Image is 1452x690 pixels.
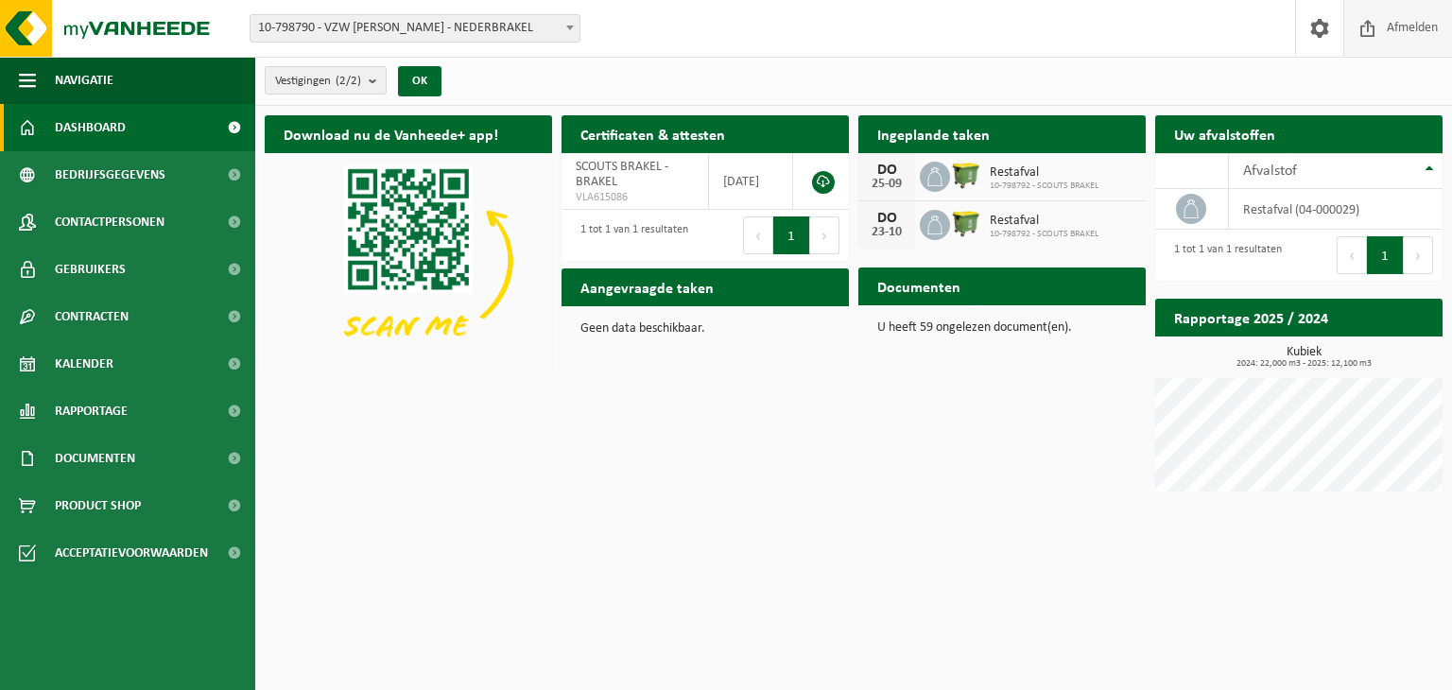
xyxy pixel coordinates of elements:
span: Vestigingen [275,67,361,95]
button: 1 [773,216,810,254]
div: 25-09 [868,178,906,191]
span: Contracten [55,293,129,340]
h2: Ingeplande taken [858,115,1009,152]
span: Restafval [990,214,1098,229]
span: Acceptatievoorwaarden [55,529,208,577]
img: WB-1100-HPE-GN-51 [950,207,982,239]
span: Afvalstof [1243,164,1297,179]
img: WB-1100-HPE-GN-51 [950,159,982,191]
h2: Rapportage 2025 / 2024 [1155,299,1347,336]
button: OK [398,66,441,96]
button: Vestigingen(2/2) [265,66,387,95]
td: [DATE] [709,153,793,210]
span: 2024: 22,000 m3 - 2025: 12,100 m3 [1165,359,1443,369]
td: restafval (04-000029) [1229,189,1443,230]
h2: Aangevraagde taken [562,268,733,305]
span: Rapportage [55,388,128,435]
h2: Download nu de Vanheede+ app! [265,115,517,152]
div: DO [868,163,906,178]
h2: Documenten [858,267,979,304]
div: 1 tot 1 van 1 resultaten [571,215,688,256]
p: Geen data beschikbaar. [580,322,830,336]
span: Kalender [55,340,113,388]
span: Documenten [55,435,135,482]
button: Previous [1337,236,1367,274]
button: 1 [1367,236,1404,274]
h2: Certificaten & attesten [562,115,744,152]
h3: Kubiek [1165,346,1443,369]
span: SCOUTS BRAKEL - BRAKEL [576,160,668,189]
a: Bekijk rapportage [1302,336,1441,373]
img: Download de VHEPlus App [265,153,552,369]
button: Previous [743,216,773,254]
span: Restafval [990,165,1098,181]
span: Navigatie [55,57,113,104]
span: Dashboard [55,104,126,151]
span: Product Shop [55,482,141,529]
count: (2/2) [336,75,361,87]
div: 1 tot 1 van 1 resultaten [1165,234,1282,276]
button: Next [1404,236,1433,274]
span: Gebruikers [55,246,126,293]
span: VLA615086 [576,190,694,205]
span: Contactpersonen [55,198,164,246]
p: U heeft 59 ongelezen document(en). [877,321,1127,335]
span: 10-798792 - SCOUTS BRAKEL [990,181,1098,192]
h2: Uw afvalstoffen [1155,115,1294,152]
span: 10-798790 - VZW SCOUTSHEEM BRAKEL - NEDERBRAKEL [251,15,579,42]
span: 10-798792 - SCOUTS BRAKEL [990,229,1098,240]
div: 23-10 [868,226,906,239]
div: DO [868,211,906,226]
span: 10-798790 - VZW SCOUTSHEEM BRAKEL - NEDERBRAKEL [250,14,580,43]
span: Bedrijfsgegevens [55,151,165,198]
button: Next [810,216,839,254]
